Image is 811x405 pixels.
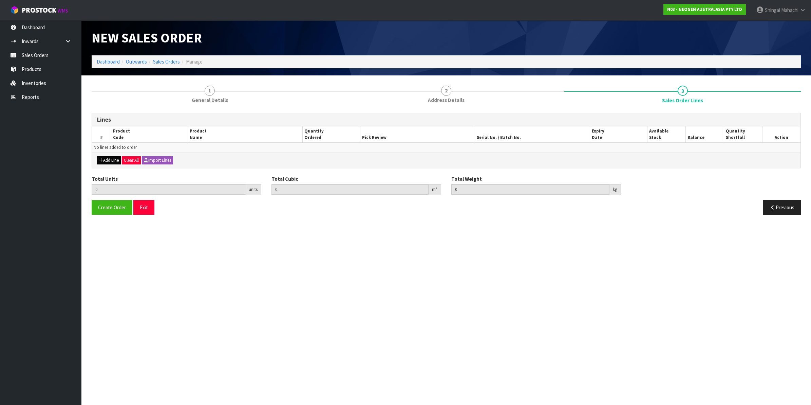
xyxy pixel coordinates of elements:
span: Address Details [428,96,465,104]
label: Total Weight [451,175,482,182]
th: Serial No. / Batch No. [475,126,590,142]
label: Total Units [92,175,118,182]
img: cube-alt.png [10,6,19,14]
button: Create Order [92,200,132,215]
a: Outwards [126,58,147,65]
strong: N03 - NEOGEN AUSTRALASIA PTY LTD [667,6,742,12]
span: 3 [678,86,688,96]
button: Exit [133,200,154,215]
span: Shingai [765,7,780,13]
th: Pick Review [360,126,475,142]
td: No lines added to order. [92,143,800,153]
input: Total Cubic [271,184,429,195]
th: Action [762,126,800,142]
a: Sales Orders [153,58,180,65]
span: Mahachi [781,7,798,13]
label: Total Cubic [271,175,298,182]
span: ProStock [22,6,56,15]
span: Sales Order Lines [92,108,801,220]
button: Previous [763,200,801,215]
span: New Sales Order [92,29,202,46]
input: Total Weight [451,184,609,195]
th: Quantity Ordered [303,126,360,142]
span: Sales Order Lines [662,97,703,104]
button: Add Line [97,156,121,164]
span: General Details [192,96,228,104]
span: Create Order [98,204,126,211]
a: Dashboard [97,58,120,65]
span: Manage [186,58,203,65]
div: units [245,184,261,195]
div: kg [609,184,621,195]
div: m³ [429,184,441,195]
button: Import Lines [142,156,173,164]
h3: Lines [97,117,795,123]
th: Balance [685,126,724,142]
th: # [92,126,111,142]
button: Clear All [122,156,141,164]
th: Available Stock [647,126,686,142]
th: Product Name [188,126,303,142]
input: Total Units [92,184,245,195]
span: 2 [441,86,451,96]
th: Product Code [111,126,188,142]
span: 1 [205,86,215,96]
th: Expiry Date [590,126,647,142]
small: WMS [58,7,68,14]
th: Quantity Shortfall [724,126,762,142]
